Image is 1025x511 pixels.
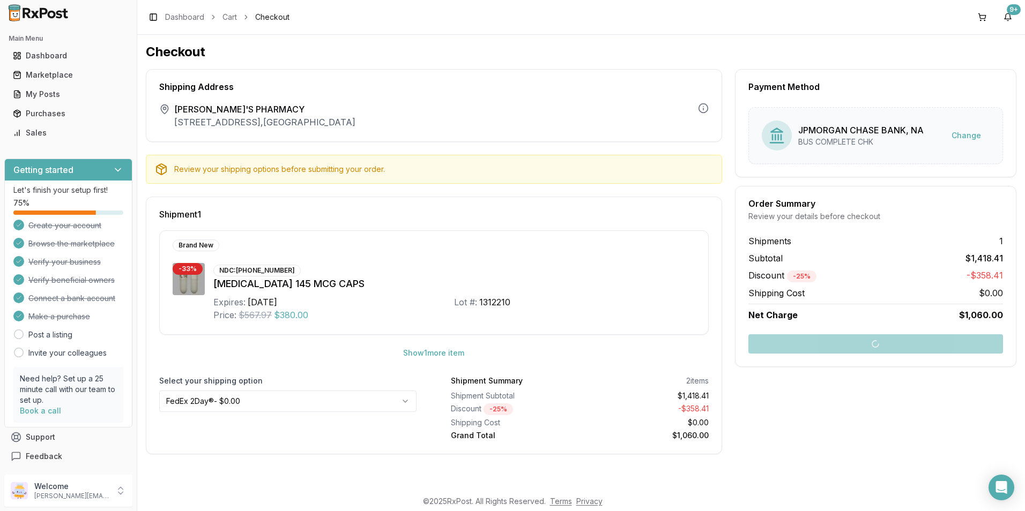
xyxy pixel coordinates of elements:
a: Post a listing [28,329,72,340]
div: Shipping Address [159,82,709,91]
div: NDC: [PHONE_NUMBER] [213,265,301,276]
div: - 25 % [787,270,816,282]
a: My Posts [9,85,128,104]
div: Review your details before checkout [748,211,1003,222]
a: Book a call [20,406,61,415]
a: Purchases [9,104,128,123]
div: BUS COMPLETE CHK [798,137,924,147]
img: User avatar [11,482,28,499]
img: Linzess 145 MCG CAPS [173,263,205,295]
div: 1312210 [479,296,510,309]
a: Dashboard [165,12,204,22]
span: Feedback [26,451,62,462]
span: [PERSON_NAME]'S PHARMACY [174,103,355,116]
a: Dashboard [9,46,128,65]
div: $1,060.00 [584,430,708,441]
img: RxPost Logo [4,4,73,21]
span: 75 % [13,198,29,208]
span: $1,060.00 [959,309,1003,321]
h3: Getting started [13,163,73,176]
span: Make a purchase [28,311,90,322]
span: $0.00 [979,287,1003,299]
button: Change [943,126,990,145]
span: Create your account [28,220,101,231]
div: Expires: [213,296,246,309]
button: 9+ [999,9,1016,26]
div: Grand Total [451,430,575,441]
div: My Posts [13,89,124,100]
button: Support [4,427,132,447]
div: Shipment Summary [451,375,523,386]
button: Show1more item [395,343,473,363]
a: Invite your colleagues [28,348,107,358]
span: $567.97 [239,309,272,321]
span: $380.00 [274,309,308,321]
div: Brand New [173,239,219,251]
span: -$358.41 [967,269,1003,282]
span: Shipment 1 [159,210,201,219]
p: Welcome [34,481,109,492]
a: Marketplace [9,65,128,85]
div: Sales [13,127,124,138]
button: Sales [4,124,132,141]
div: 2 items [686,375,709,386]
span: Checkout [255,12,289,22]
span: Discount [748,270,816,281]
button: My Posts [4,86,132,103]
a: Terms [550,497,572,506]
span: Verify your business [28,257,101,267]
p: [STREET_ADDRESS] , [GEOGRAPHIC_DATA] [174,116,355,129]
p: Let's finish your setup first! [13,185,123,196]
div: JPMORGAN CHASE BANK, NA [798,124,924,137]
button: Feedback [4,447,132,466]
a: Privacy [576,497,603,506]
div: Review your shipping options before submitting your order. [174,164,713,175]
a: Cart [222,12,237,22]
div: Dashboard [13,50,124,61]
div: $1,418.41 [584,390,708,401]
span: 1 [999,235,1003,247]
div: - 33 % [173,263,203,275]
div: [MEDICAL_DATA] 145 MCG CAPS [213,276,695,291]
div: Order Summary [748,199,1003,208]
h1: Checkout [146,43,1016,61]
nav: breadcrumb [165,12,289,22]
span: Shipments [748,235,791,247]
span: Browse the marketplace [28,238,115,249]
div: Discount [451,403,575,415]
div: 9+ [1007,4,1021,15]
h2: Main Menu [9,34,128,43]
div: Lot #: [454,296,477,309]
div: - $358.41 [584,403,708,415]
a: Sales [9,123,128,142]
div: Purchases [13,108,124,119]
div: Shipment Subtotal [451,390,575,401]
button: Purchases [4,105,132,122]
button: Dashboard [4,47,132,64]
span: Net Charge [748,310,798,320]
span: $1,418.41 [965,252,1003,265]
p: [PERSON_NAME][EMAIL_ADDRESS][DOMAIN_NAME] [34,492,109,500]
p: Need help? Set up a 25 minute call with our team to set up. [20,373,117,405]
label: Select your shipping option [159,375,417,386]
div: Shipping Cost [451,417,575,428]
div: Price: [213,309,236,321]
button: Marketplace [4,66,132,84]
span: Subtotal [748,252,783,265]
div: [DATE] [248,296,277,309]
div: Marketplace [13,70,124,80]
div: - 25 % [484,403,513,415]
div: $0.00 [584,417,708,428]
span: Connect a bank account [28,293,115,304]
div: Payment Method [748,82,1003,91]
div: Open Intercom Messenger [989,475,1014,500]
span: Verify beneficial owners [28,275,115,285]
span: Shipping Cost [748,287,805,299]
